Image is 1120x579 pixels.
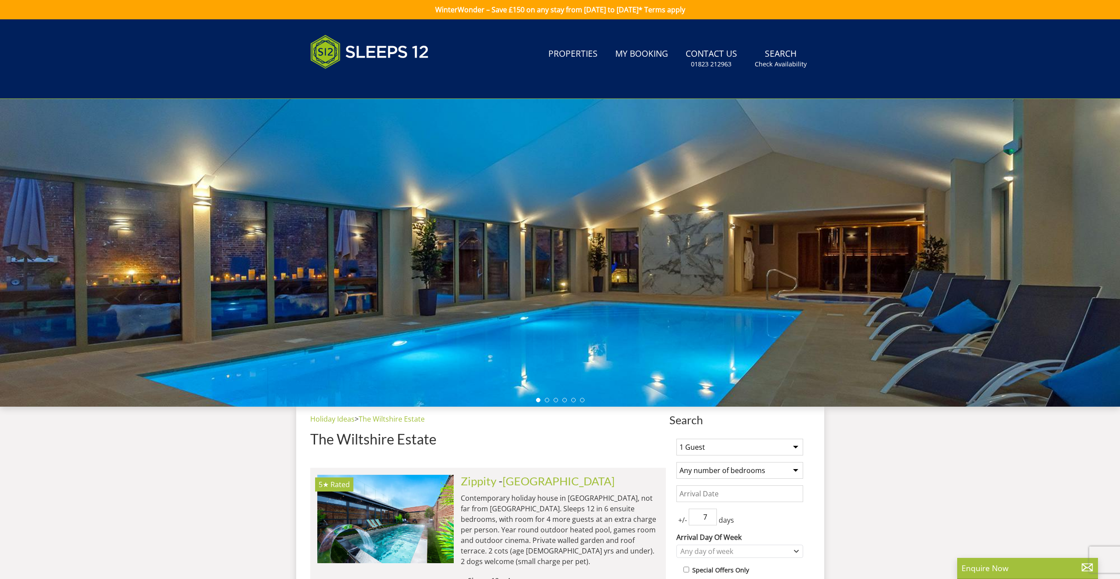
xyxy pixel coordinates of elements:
[682,44,741,73] a: Contact Us01823 212963
[503,474,615,488] a: [GEOGRAPHIC_DATA]
[310,30,429,74] img: Sleeps 12
[310,414,355,424] a: Holiday Ideas
[676,485,803,502] input: Arrival Date
[717,515,736,525] span: days
[310,431,666,447] h1: The Wiltshire Estate
[330,480,350,489] span: Rated
[692,565,749,575] label: Special Offers Only
[545,44,601,64] a: Properties
[755,60,807,69] small: Check Availability
[691,60,731,69] small: 01823 212963
[355,414,359,424] span: >
[359,414,425,424] a: The Wiltshire Estate
[669,414,810,426] span: Search
[962,562,1094,574] p: Enquire Now
[461,493,659,567] p: Contemporary holiday house in [GEOGRAPHIC_DATA], not far from [GEOGRAPHIC_DATA]. Sleeps 12 in 6 e...
[612,44,672,64] a: My Booking
[676,545,803,558] div: Combobox
[461,474,496,488] a: Zippity
[676,515,689,525] span: +/-
[499,474,615,488] span: -
[678,546,792,556] div: Any day of week
[751,44,810,73] a: SearchCheck Availability
[317,475,454,563] img: zippity-holiday-home-wiltshire-sleeps-12-hot-tub.original.jpg
[317,475,454,563] a: 5★ Rated
[306,79,398,87] iframe: Customer reviews powered by Trustpilot
[676,532,803,543] label: Arrival Day Of Week
[319,480,329,489] span: Zippity has a 5 star rating under the Quality in Tourism Scheme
